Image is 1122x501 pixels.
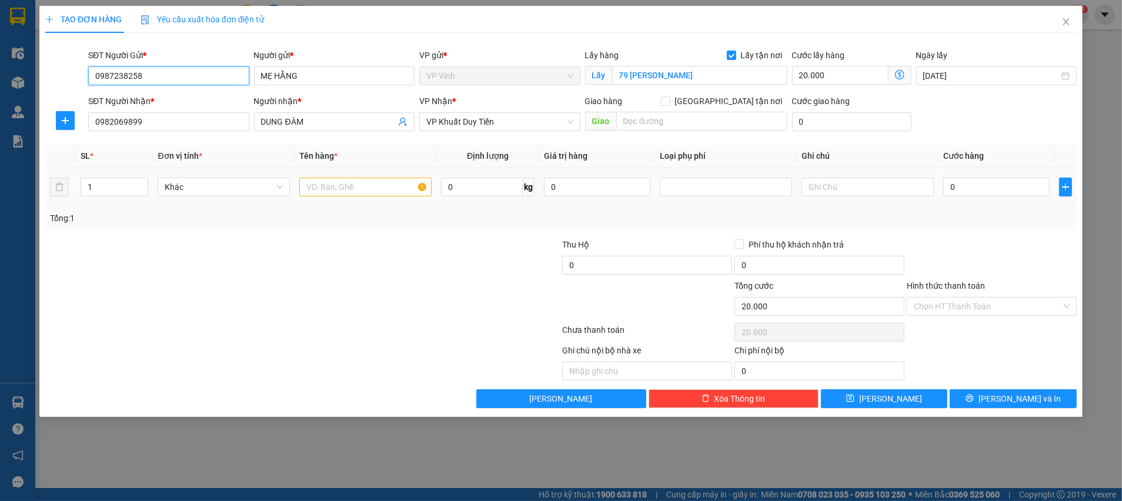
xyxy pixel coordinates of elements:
[165,178,283,196] span: Khác
[254,95,415,108] div: Người nhận
[923,69,1060,82] input: Ngày lấy
[562,240,589,249] span: Thu Hộ
[792,66,889,85] input: Cước lấy hàng
[467,151,509,161] span: Định lượng
[45,15,122,24] span: TẠO ĐƠN HÀNG
[821,389,948,408] button: save[PERSON_NAME]
[419,96,452,106] span: VP Nhận
[802,178,934,196] input: Ghi Chú
[736,49,787,62] span: Lấy tận nơi
[426,67,573,85] span: VP Vinh
[110,44,492,58] li: Hotline: 02386655777, 02462925925, 0944789456
[585,66,612,85] span: Lấy
[523,178,535,196] span: kg
[562,362,732,380] input: Nhập ghi chú
[649,389,819,408] button: deleteXóa Thông tin
[81,151,90,161] span: SL
[15,85,112,105] b: GỬI : VP Vinh
[979,392,1061,405] span: [PERSON_NAME] và In
[670,95,787,108] span: [GEOGRAPHIC_DATA] tận nơi
[792,51,845,60] label: Cước lấy hàng
[141,15,150,25] img: icon
[907,281,985,290] label: Hình thức thanh toán
[426,113,573,131] span: VP Khuất Duy Tiến
[299,178,432,196] input: VD: Bàn, Ghế
[792,112,911,131] input: Cước giao hàng
[585,96,623,106] span: Giao hàng
[141,15,265,24] span: Yêu cầu xuất hóa đơn điện tử
[254,49,415,62] div: Người gửi
[734,344,904,362] div: Chi phí nội bộ
[1061,17,1071,26] span: close
[110,29,492,44] li: [PERSON_NAME], [PERSON_NAME]
[714,392,766,405] span: Xóa Thông tin
[476,389,646,408] button: [PERSON_NAME]
[530,392,593,405] span: [PERSON_NAME]
[702,394,710,403] span: delete
[158,151,202,161] span: Đơn vị tính
[419,49,580,62] div: VP gửi
[859,392,922,405] span: [PERSON_NAME]
[299,151,338,161] span: Tên hàng
[544,178,650,196] input: 0
[562,344,732,362] div: Ghi chú nội bộ nhà xe
[88,95,249,108] div: SĐT Người Nhận
[966,394,974,403] span: printer
[616,112,787,131] input: Dọc đường
[1060,182,1071,192] span: plus
[585,112,616,131] span: Giao
[585,51,619,60] span: Lấy hàng
[56,116,74,125] span: plus
[56,111,75,130] button: plus
[895,70,904,79] span: dollar-circle
[15,15,74,74] img: logo.jpg
[398,117,408,126] span: user-add
[916,51,948,60] label: Ngày lấy
[1050,6,1083,39] button: Close
[561,323,733,344] div: Chưa thanh toán
[50,212,433,225] div: Tổng: 1
[45,15,54,24] span: plus
[50,178,69,196] button: delete
[943,151,984,161] span: Cước hàng
[544,151,587,161] span: Giá trị hàng
[797,145,939,168] th: Ghi chú
[950,389,1077,408] button: printer[PERSON_NAME] và In
[744,238,849,251] span: Phí thu hộ khách nhận trả
[655,145,797,168] th: Loại phụ phí
[88,49,249,62] div: SĐT Người Gửi
[612,66,787,85] input: Lấy tận nơi
[1059,178,1072,196] button: plus
[792,96,850,106] label: Cước giao hàng
[734,281,773,290] span: Tổng cước
[846,394,854,403] span: save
